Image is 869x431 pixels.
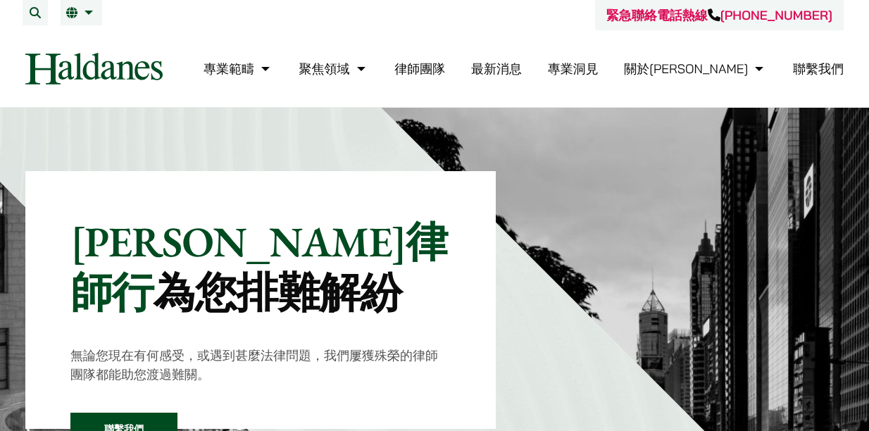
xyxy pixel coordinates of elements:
p: [PERSON_NAME]律師行 [70,216,451,318]
img: Logo of Haldanes [25,53,163,85]
a: 聚焦領域 [299,61,369,77]
a: 聯繫我們 [793,61,844,77]
mark: 為您排難解紛 [154,265,402,320]
a: 緊急聯絡電話熱線[PHONE_NUMBER] [606,7,832,23]
a: 繁 [66,7,96,18]
a: 最新消息 [471,61,522,77]
a: 專業範疇 [204,61,273,77]
a: 關於何敦 [624,61,767,77]
a: 專業洞見 [548,61,599,77]
p: 無論您現在有何感受，或遇到甚麼法律問題，我們屢獲殊榮的律師團隊都能助您渡過難關。 [70,346,451,384]
a: 律師團隊 [394,61,445,77]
